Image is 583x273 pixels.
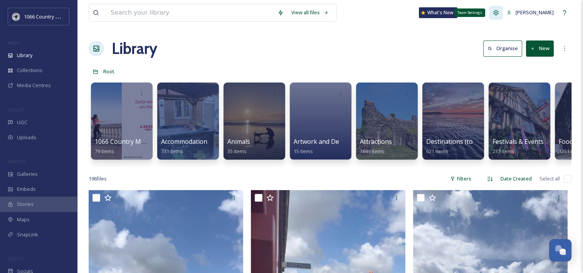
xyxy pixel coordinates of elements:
a: Festivals & Events237 items [492,138,544,155]
span: 79 items [95,148,114,155]
a: Accommodation731 items [161,138,207,155]
button: Organise [483,40,522,56]
span: 237 items [492,148,514,155]
span: 1066 Country Moments campaign [95,137,193,146]
a: [PERSON_NAME] [503,5,558,20]
span: UGC [17,119,27,126]
span: SnapLink [17,231,38,238]
a: Team Settings [489,6,503,20]
a: Attractions1649 items [360,138,392,155]
span: Attractions [360,137,392,146]
span: Root [103,68,114,75]
button: Open Chat [549,239,571,261]
a: Root [103,67,114,76]
div: Filters [446,171,475,186]
button: New [526,40,554,56]
span: SOCIALS [8,256,23,261]
a: 1066 Country Moments campaign79 items [95,138,193,155]
span: Embeds [17,185,36,193]
span: Library [17,52,32,59]
a: Library [112,37,157,60]
img: logo_footerstamp.png [12,13,20,20]
span: 15 items [294,148,313,155]
span: COLLECT [8,107,24,113]
span: Animals [227,137,250,146]
span: 35 items [227,148,247,155]
a: Destinations (towns and landscapes)621 items [426,138,532,155]
span: 1649 items [360,148,385,155]
span: Uploads [17,134,36,141]
a: Artwork and Design Folder15 items [294,138,371,155]
input: Search your library [107,4,274,21]
span: Artwork and Design Folder [294,137,371,146]
span: 1066 Country Marketing [24,13,78,20]
a: View all files [287,5,333,20]
span: 621 items [426,148,448,155]
span: Select all [539,175,560,182]
span: MEDIA [8,40,21,45]
a: What's New [419,7,457,18]
span: 196 file s [89,175,107,182]
span: WIDGETS [8,158,25,164]
span: Accommodation [161,137,207,146]
span: Galleries [17,170,38,178]
span: Stories [17,201,34,208]
a: Animals35 items [227,138,250,155]
span: 731 items [161,148,183,155]
span: Collections [17,67,42,74]
div: Date Created [497,171,536,186]
span: [PERSON_NAME] [516,9,554,16]
span: Media Centres [17,82,51,89]
span: Maps [17,216,30,223]
span: Destinations (towns and landscapes) [426,137,532,146]
span: Festivals & Events [492,137,544,146]
div: Team Settings [454,8,485,17]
